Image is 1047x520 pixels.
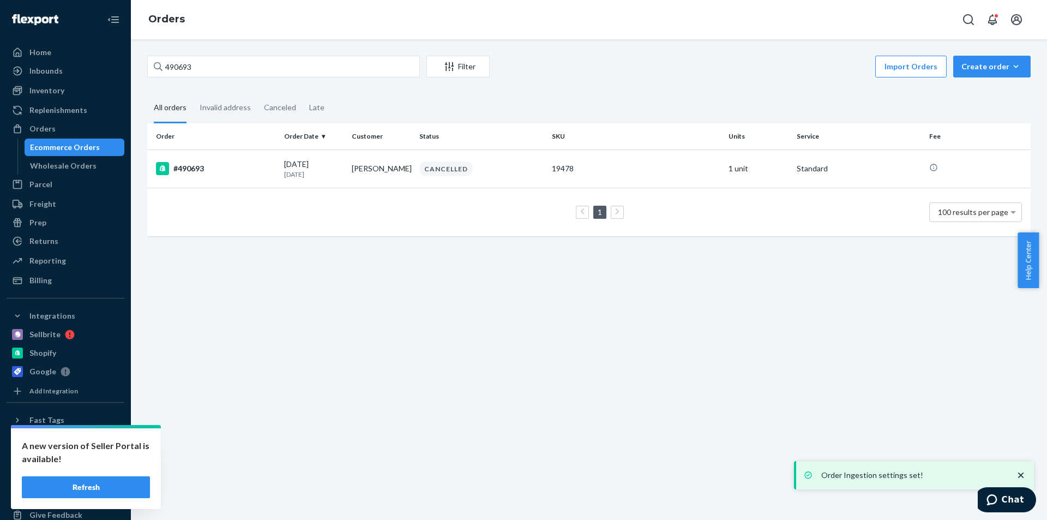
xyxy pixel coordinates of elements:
[958,9,979,31] button: Open Search Box
[961,61,1022,72] div: Create order
[29,255,66,266] div: Reporting
[200,93,251,122] div: Invalid address
[12,14,58,25] img: Flexport logo
[7,195,124,213] a: Freight
[821,470,1004,481] p: Order Ingestion settings set!
[792,123,925,150] th: Service
[29,65,63,76] div: Inbounds
[284,159,343,179] div: [DATE]
[29,386,78,396] div: Add Integration
[29,199,56,210] div: Freight
[1018,232,1039,288] button: Help Center
[264,93,296,122] div: Canceled
[953,56,1031,77] button: Create order
[7,385,124,398] a: Add Integration
[7,214,124,231] a: Prep
[7,252,124,270] a: Reporting
[280,123,347,150] th: Order Date
[147,56,420,77] input: Search orders
[22,439,150,465] p: A new version of Seller Portal is available!
[103,9,124,31] button: Close Navigation
[427,61,489,72] div: Filter
[547,123,724,150] th: SKU
[7,101,124,119] a: Replenishments
[415,123,547,150] th: Status
[552,163,720,174] div: 19478
[1015,470,1026,481] svg: close toast
[284,170,343,179] p: [DATE]
[7,232,124,250] a: Returns
[352,132,411,141] div: Customer
[7,82,124,99] a: Inventory
[22,476,150,498] button: Refresh
[7,272,124,289] a: Billing
[29,310,75,321] div: Integrations
[25,157,125,175] a: Wholesale Orders
[148,13,185,25] a: Orders
[154,93,186,123] div: All orders
[7,451,124,468] a: Settings
[29,105,87,116] div: Replenishments
[7,363,124,380] a: Google
[7,433,124,446] a: Add Fast Tag
[29,123,56,134] div: Orders
[7,120,124,138] a: Orders
[29,85,64,96] div: Inventory
[25,139,125,156] a: Ecommerce Orders
[156,162,275,175] div: #490693
[875,56,947,77] button: Import Orders
[426,56,490,77] button: Filter
[7,62,124,80] a: Inbounds
[1006,9,1027,31] button: Open account menu
[7,326,124,343] a: Sellbrite
[29,217,46,228] div: Prep
[140,4,194,35] ol: breadcrumbs
[7,44,124,61] a: Home
[938,207,1008,217] span: 100 results per page
[29,236,58,247] div: Returns
[30,142,100,153] div: Ecommerce Orders
[7,469,124,487] button: Talk to Support
[419,162,473,176] div: CANCELLED
[925,123,1031,150] th: Fee
[724,123,792,150] th: Units
[29,329,61,340] div: Sellbrite
[7,488,124,505] a: Help Center
[797,163,920,174] p: Standard
[29,47,51,58] div: Home
[7,307,124,325] button: Integrations
[29,415,64,426] div: Fast Tags
[7,176,124,193] a: Parcel
[309,93,324,122] div: Late
[29,366,56,377] div: Google
[724,150,792,188] td: 1 unit
[595,207,604,217] a: Page 1 is your current page
[982,9,1003,31] button: Open notifications
[29,179,52,190] div: Parcel
[29,348,56,358] div: Shopify
[7,411,124,429] button: Fast Tags
[347,150,415,188] td: [PERSON_NAME]
[30,160,97,171] div: Wholesale Orders
[7,344,124,362] a: Shopify
[147,123,280,150] th: Order
[29,275,52,286] div: Billing
[978,487,1036,515] iframe: Opens a widget where you can chat to one of our agents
